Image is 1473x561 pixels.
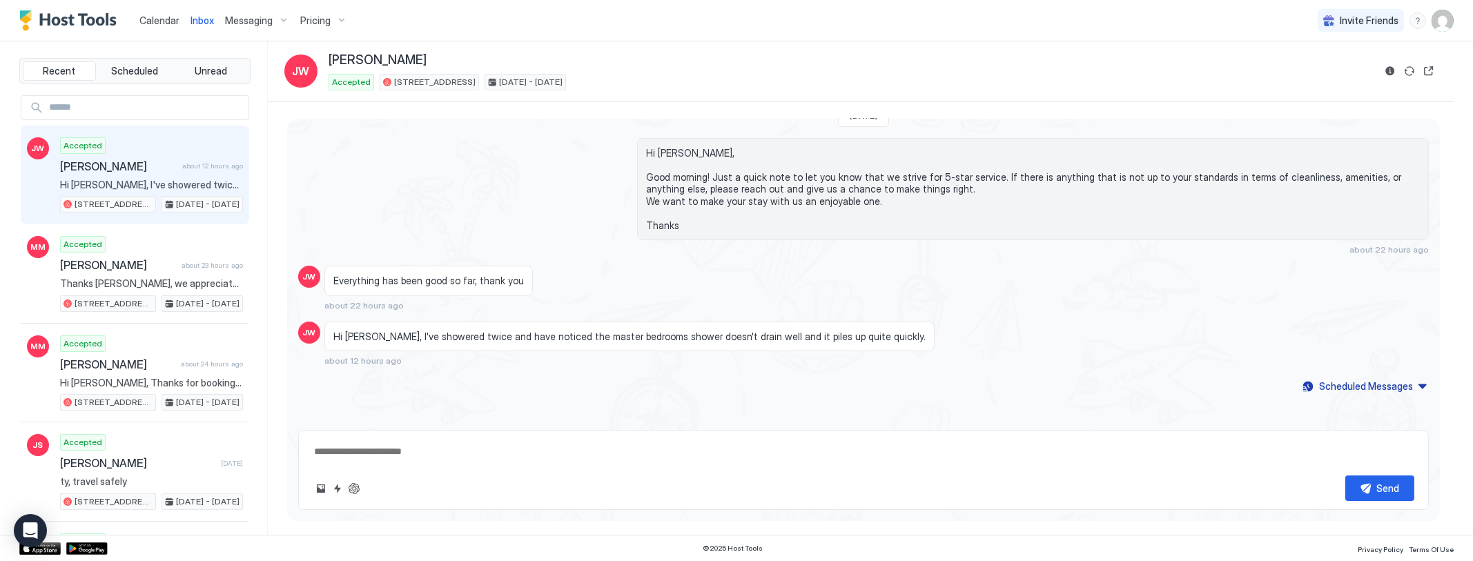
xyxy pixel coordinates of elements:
[60,258,176,272] span: [PERSON_NAME]
[75,396,153,409] span: [STREET_ADDRESS]
[60,475,243,488] span: ty, travel safely
[19,542,61,555] a: App Store
[1409,541,1454,555] a: Terms Of Use
[646,147,1420,232] span: Hi [PERSON_NAME], Good morning! Just a quick note to let you know that we strive for 5-star servi...
[60,159,177,173] span: [PERSON_NAME]
[225,14,273,27] span: Messaging
[1349,244,1429,255] span: about 22 hours ago
[1409,545,1454,553] span: Terms Of Use
[60,377,243,389] span: Hi [PERSON_NAME], Thanks for booking our place. I'll send you more details including check-in ins...
[14,514,47,547] div: Open Intercom Messenger
[1300,377,1429,395] button: Scheduled Messages
[333,331,926,343] span: Hi [PERSON_NAME], I've showered twice and have noticed the master bedrooms shower doesn't drain w...
[75,198,153,210] span: [STREET_ADDRESS]
[182,261,243,270] span: about 23 hours ago
[332,76,371,88] span: Accepted
[139,14,179,26] span: Calendar
[181,360,243,368] span: about 24 hours ago
[99,61,172,81] button: Scheduled
[43,96,248,119] input: Input Field
[176,297,240,310] span: [DATE] - [DATE]
[300,14,331,27] span: Pricing
[703,544,763,553] span: © 2025 Host Tools
[1358,541,1403,555] a: Privacy Policy
[64,238,102,250] span: Accepted
[303,326,316,339] span: JW
[60,357,175,371] span: [PERSON_NAME]
[313,480,329,497] button: Upload image
[329,52,427,68] span: [PERSON_NAME]
[33,439,43,451] span: JS
[324,355,402,366] span: about 12 hours ago
[1319,379,1413,393] div: Scheduled Messages
[1421,63,1437,79] button: Open reservation
[19,58,251,84] div: tab-group
[176,198,240,210] span: [DATE] - [DATE]
[75,495,153,508] span: [STREET_ADDRESS]
[139,13,179,28] a: Calendar
[64,337,102,350] span: Accepted
[333,275,524,287] span: Everything has been good so far, thank you
[19,10,123,31] a: Host Tools Logo
[1382,63,1398,79] button: Reservation information
[1358,545,1403,553] span: Privacy Policy
[43,65,75,77] span: Recent
[64,436,102,449] span: Accepted
[60,456,215,470] span: [PERSON_NAME]
[329,480,346,497] button: Quick reply
[176,396,240,409] span: [DATE] - [DATE]
[191,14,214,26] span: Inbox
[75,297,153,310] span: [STREET_ADDRESS]
[60,179,243,191] span: Hi [PERSON_NAME], I've showered twice and have noticed the master bedrooms shower doesn't drain w...
[1340,14,1398,27] span: Invite Friends
[1409,12,1426,29] div: menu
[293,63,310,79] span: JW
[499,76,563,88] span: [DATE] - [DATE]
[191,13,214,28] a: Inbox
[221,459,243,468] span: [DATE]
[1432,10,1454,32] div: User profile
[324,300,404,311] span: about 22 hours ago
[23,61,96,81] button: Recent
[174,61,247,81] button: Unread
[1345,475,1414,501] button: Send
[1377,481,1400,495] div: Send
[346,480,362,497] button: ChatGPT Auto Reply
[66,542,108,555] a: Google Play Store
[1401,63,1418,79] button: Sync reservation
[182,161,243,170] span: about 12 hours ago
[195,65,227,77] span: Unread
[30,241,46,253] span: MM
[112,65,159,77] span: Scheduled
[64,139,102,152] span: Accepted
[32,142,45,155] span: JW
[30,340,46,353] span: MM
[60,277,243,290] span: Thanks [PERSON_NAME], we appreciate your hospitality. Got to love new construction - ha ha
[394,76,476,88] span: [STREET_ADDRESS]
[176,495,240,508] span: [DATE] - [DATE]
[303,270,316,283] span: JW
